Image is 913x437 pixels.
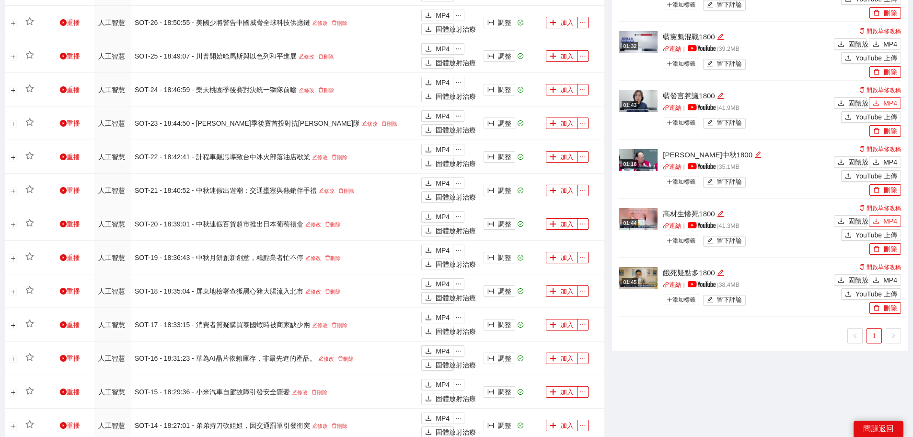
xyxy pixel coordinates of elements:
[318,54,324,59] span: 刪除
[421,191,454,203] button: 下載固體放射治療
[669,223,682,229] font: 連結
[663,223,669,229] span: 關聯
[550,53,556,60] span: 加
[425,261,432,269] span: 下載
[873,218,879,225] span: 下載
[498,220,511,228] font: 調整
[663,46,682,52] a: 關聯連結
[873,100,879,107] span: 下載
[453,146,464,153] span: 省略
[436,260,476,268] font: 固體放射治療
[425,79,432,87] span: 下載
[436,112,450,120] font: MP4
[663,223,682,229] a: 關聯連結
[546,118,578,129] button: 加加入
[577,50,589,62] button: 省略
[436,12,450,19] font: MP4
[60,120,67,127] span: 遊戲圈
[841,229,901,241] button: 上傳YouTube 上傳
[546,252,578,263] button: 加加入
[436,179,450,187] font: MP4
[484,151,515,163] button: 列寬調整
[577,151,589,163] button: 省略
[421,10,453,21] button: 下載MP4
[546,84,578,95] button: 加加入
[707,1,713,9] span: 編輯
[381,121,387,126] span: 刪除
[838,159,844,166] span: 下載
[578,254,588,261] span: 省略
[60,187,67,194] span: 遊戲圈
[498,52,511,60] font: 調整
[869,184,901,196] button: 刪除刪除
[663,164,682,170] a: 關聯連結
[311,255,321,261] font: 修改
[318,87,324,93] span: 刪除
[453,110,464,122] button: 省略
[425,46,432,53] span: 下載
[873,277,879,284] span: 下載
[578,154,588,160] span: 省略
[332,154,337,160] span: 刪除
[337,154,347,160] font: 刪除
[845,173,852,180] span: 上傳
[436,227,476,235] font: 固體放射治療
[578,120,588,127] span: 省略
[669,164,682,170] font: 連結
[619,31,658,53] img: 3b998898-b13f-4307-9875-77c76f302147.jpg
[717,210,724,217] span: 編輯
[577,84,589,95] button: 省略
[834,97,867,109] button: 下載固體放射治療
[436,59,476,67] font: 固體放射治療
[883,40,897,48] font: MP4
[845,232,852,239] span: 上傳
[425,93,432,101] span: 下載
[10,254,17,262] button: 展開行
[717,31,724,43] div: 編輯
[344,188,354,194] font: 刪除
[619,90,658,112] img: e2feab32-d402-45a8-841b-44825c1f046f.jpg
[338,188,344,193] span: 刪除
[10,120,17,128] button: 展開行
[707,60,713,68] span: 編輯
[550,154,556,161] span: 加
[859,205,865,211] span: 複製
[663,46,669,52] span: 關聯
[841,170,901,182] button: 上傳YouTube 上傳
[425,146,432,154] span: 下載
[484,185,515,196] button: 列寬調整
[717,90,724,102] div: 編輯
[436,193,476,201] font: 固體放射治療
[578,187,588,194] span: 省略
[560,187,574,194] font: 加入
[560,220,574,228] font: 加入
[10,19,17,27] button: 展開行
[304,87,314,93] font: 修改
[421,24,454,35] button: 下載固體放射治療
[869,66,901,78] button: 刪除刪除
[884,186,897,194] font: 刪除
[717,269,724,276] span: 編輯
[324,188,335,194] font: 修改
[60,86,67,93] span: 遊戲圈
[623,102,636,108] font: 01:43
[421,91,454,102] button: 下載固體放射治療
[332,20,337,25] span: 刪除
[421,57,454,69] button: 下載固體放射治療
[883,276,897,284] font: MP4
[498,119,511,127] font: 調整
[560,119,574,127] font: 加入
[10,86,17,94] button: 展開行
[838,218,844,225] span: 下載
[487,187,494,195] span: 列寬
[67,52,80,60] font: 重播
[421,43,453,55] button: 下載MP4
[421,124,454,136] button: 下載固體放射治療
[873,10,880,17] span: 刪除
[67,19,80,26] font: 重播
[578,86,588,93] span: 省略
[421,245,453,256] button: 下載MP4
[425,194,432,201] span: 下載
[436,45,450,53] font: MP4
[367,121,378,127] font: 修改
